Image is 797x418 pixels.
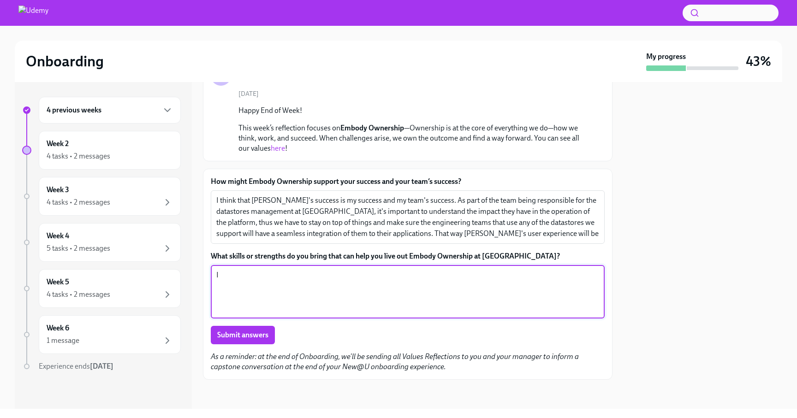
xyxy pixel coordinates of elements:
[39,97,181,124] div: 4 previous weeks
[646,52,686,62] strong: My progress
[216,270,599,314] textarea: I
[47,231,69,241] h6: Week 4
[340,124,404,132] strong: Embody Ownership
[18,6,48,20] img: Udemy
[22,223,181,262] a: Week 45 tasks • 2 messages
[211,177,605,187] label: How might Embody Ownership support your success and your team’s success?
[47,277,69,287] h6: Week 5
[22,177,181,216] a: Week 34 tasks • 2 messages
[238,106,590,116] p: Happy End of Week!
[217,330,268,340] span: Submit answers
[47,289,110,300] div: 4 tasks • 2 messages
[90,362,113,371] strong: [DATE]
[39,362,113,371] span: Experience ends
[271,144,285,153] a: here
[22,269,181,308] a: Week 54 tasks • 2 messages
[47,336,79,346] div: 1 message
[47,323,69,333] h6: Week 6
[211,251,605,261] label: What skills or strengths do you bring that can help you live out Embody Ownership at [GEOGRAPHIC_...
[22,131,181,170] a: Week 24 tasks • 2 messages
[47,105,101,115] h6: 4 previous weeks
[211,326,275,344] button: Submit answers
[211,352,579,371] em: As a reminder: at the end of Onboarding, we'll be sending all Values Reflections to you and your ...
[746,53,771,70] h3: 43%
[238,89,259,98] span: [DATE]
[216,195,599,239] textarea: I think that [PERSON_NAME]'s success is my success and my team's success. As part of the team bei...
[47,151,110,161] div: 4 tasks • 2 messages
[26,52,104,71] h2: Onboarding
[22,315,181,354] a: Week 61 message
[238,123,590,153] p: This week’s reflection focuses on —Ownership is at the core of everything we do—how we think, wor...
[47,197,110,207] div: 4 tasks • 2 messages
[47,185,69,195] h6: Week 3
[47,243,110,253] div: 5 tasks • 2 messages
[47,139,69,149] h6: Week 2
